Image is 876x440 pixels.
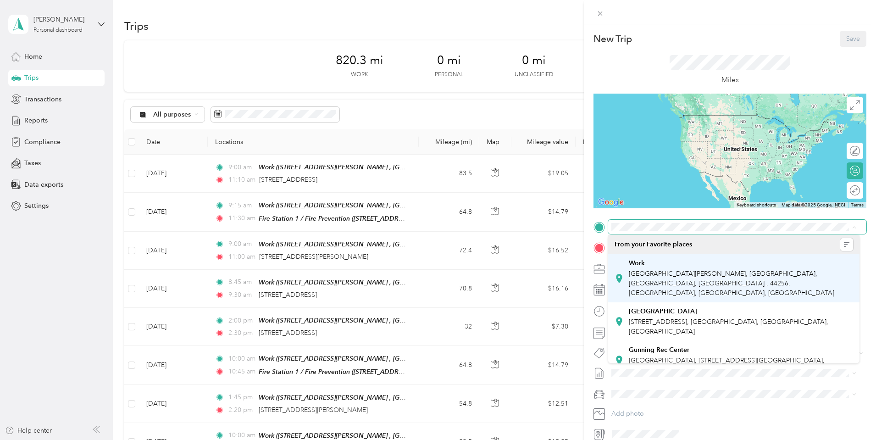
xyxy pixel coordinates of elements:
span: From your Favorite places [615,240,692,249]
p: Miles [721,74,739,86]
span: [STREET_ADDRESS], [GEOGRAPHIC_DATA], [GEOGRAPHIC_DATA], [GEOGRAPHIC_DATA] [629,318,828,335]
a: Open this area in Google Maps (opens a new window) [596,196,626,208]
iframe: Everlance-gr Chat Button Frame [825,389,876,440]
span: [GEOGRAPHIC_DATA], [STREET_ADDRESS][GEOGRAPHIC_DATA], [GEOGRAPHIC_DATA] [629,356,825,374]
strong: Gunning Rec Center [629,346,689,354]
strong: Work [629,259,645,267]
strong: [GEOGRAPHIC_DATA] [629,307,697,316]
p: New Trip [593,33,632,45]
button: Keyboard shortcuts [737,202,776,208]
span: Map data ©2025 Google, INEGI [782,202,845,207]
img: Google [596,196,626,208]
span: [GEOGRAPHIC_DATA][PERSON_NAME], [GEOGRAPHIC_DATA], [GEOGRAPHIC_DATA], [GEOGRAPHIC_DATA] , 44256, ... [629,270,834,297]
button: Add photo [608,407,866,420]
